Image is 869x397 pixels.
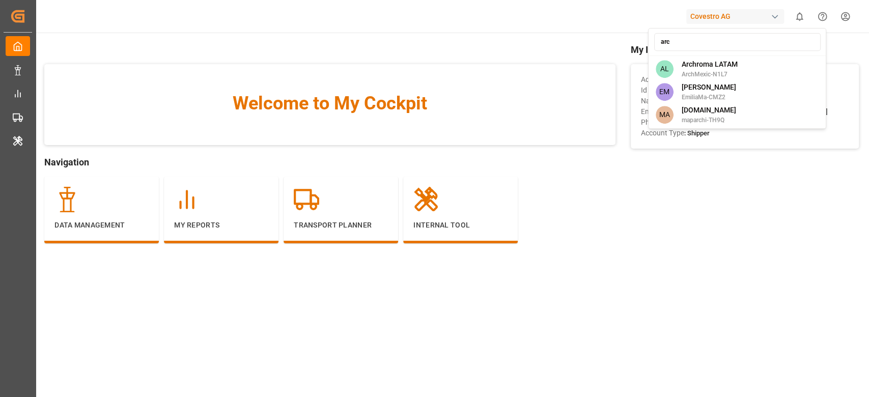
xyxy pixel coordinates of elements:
[681,59,737,70] span: Archroma LATAM
[681,82,736,93] span: [PERSON_NAME]
[681,70,737,79] span: ArchMexic-N1L7
[655,60,673,78] span: AL
[681,116,736,125] span: maparchi-TH9Q
[681,93,736,102] span: EmiliaMa-CMZ2
[681,105,736,116] span: [DOMAIN_NAME]
[655,83,673,101] span: EM
[654,33,820,51] input: Search an account...
[655,106,673,124] span: MA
